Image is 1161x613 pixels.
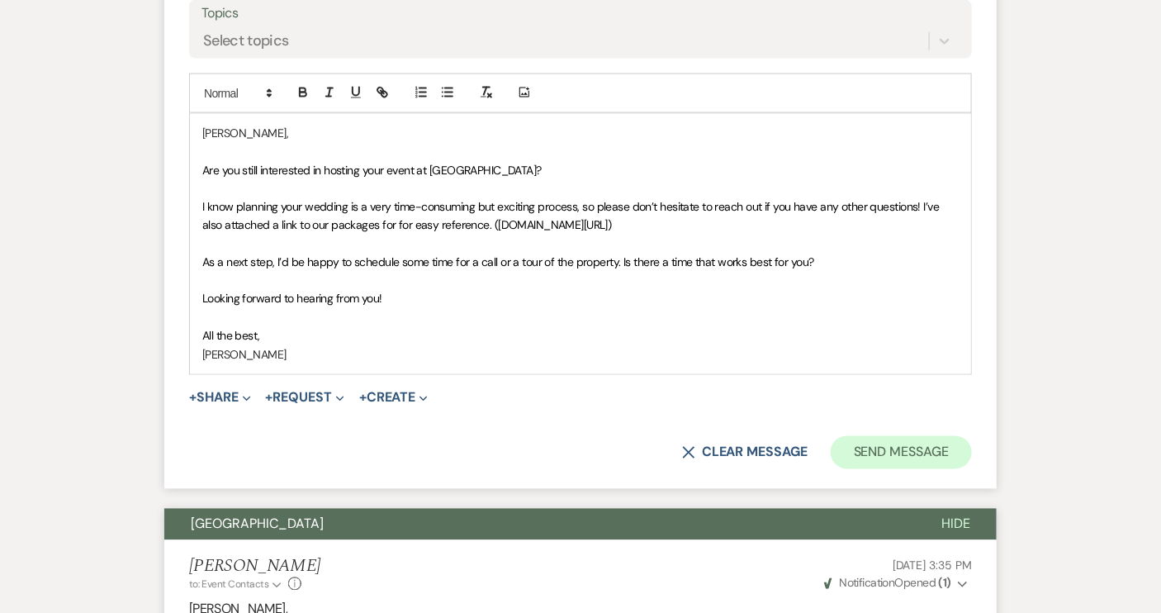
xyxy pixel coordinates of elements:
p: [PERSON_NAME] [202,346,959,364]
span: + [189,392,197,405]
span: Are you still interested in hosting your event at [GEOGRAPHIC_DATA]? [202,163,542,178]
span: Opened [824,576,951,591]
span: [DATE] 3:35 PM [893,558,972,573]
span: + [359,392,367,405]
div: Select topics [203,30,289,52]
span: Hide [941,516,970,533]
button: Hide [915,509,997,540]
button: Share [189,392,251,405]
span: Notification [839,576,894,591]
span: Looking forward to hearing from you! [202,292,382,306]
span: I know planning your wedding is a very time-consuming but exciting process, so please don’t hesit... [202,199,942,232]
span: [GEOGRAPHIC_DATA] [191,516,324,533]
strong: ( 1 ) [939,576,951,591]
button: to: Event Contacts [189,577,284,592]
span: to: Event Contacts [189,578,268,592]
span: All the best, [202,329,260,344]
p: [PERSON_NAME], [202,124,959,142]
h5: [PERSON_NAME] [189,557,320,577]
button: Create [359,392,428,405]
span: + [266,392,273,405]
label: Topics [201,2,960,26]
span: As a next step, I’d be happy to schedule some time for a call or a tour of the property. Is there... [202,255,814,270]
button: Request [266,392,344,405]
button: NotificationOpened (1) [822,575,972,592]
button: Send Message [831,436,972,469]
button: Clear message [682,446,808,459]
button: [GEOGRAPHIC_DATA] [164,509,915,540]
